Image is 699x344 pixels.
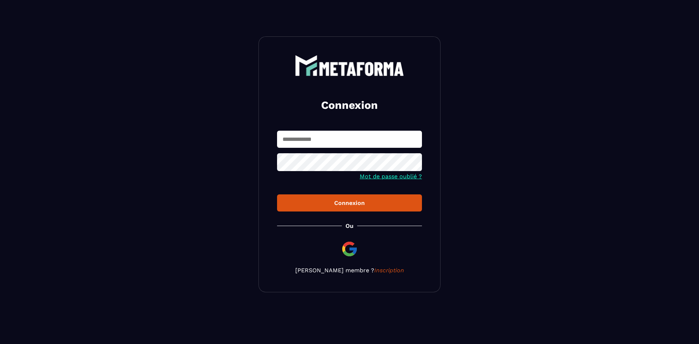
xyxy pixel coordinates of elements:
[341,240,358,258] img: google
[345,222,354,229] p: Ou
[374,267,404,274] a: Inscription
[277,194,422,211] button: Connexion
[277,55,422,76] a: logo
[277,267,422,274] p: [PERSON_NAME] membre ?
[295,55,404,76] img: logo
[360,173,422,180] a: Mot de passe oublié ?
[283,199,416,206] div: Connexion
[286,98,413,112] h2: Connexion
